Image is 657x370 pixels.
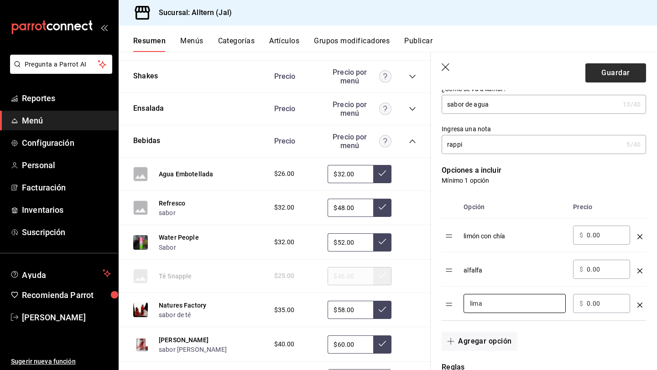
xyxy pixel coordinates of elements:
[460,196,569,218] th: Opción
[133,36,166,52] button: Resumen
[274,169,295,179] span: $26.00
[328,68,391,85] div: Precio por menú
[623,100,641,109] div: 13 /40
[274,339,295,349] span: $40.00
[442,126,646,132] label: Ingresa una nota
[22,268,99,279] span: Ayuda
[22,204,111,216] span: Inventarios
[274,305,295,315] span: $35.00
[6,66,112,76] a: Pregunta a Parrot AI
[11,357,111,366] span: Sugerir nueva función
[180,36,203,52] button: Menús
[133,103,164,114] button: Ensalada
[159,301,206,310] button: Natures Factory
[159,345,227,354] button: sabor [PERSON_NAME]
[409,138,416,145] button: collapse-category-row
[22,114,111,127] span: Menú
[133,36,657,52] div: navigation tabs
[626,140,641,149] div: 5 /40
[328,133,391,150] div: Precio por menú
[265,137,323,145] div: Precio
[442,86,646,92] label: ¿Cómo se va a llamar?
[218,36,255,52] button: Categorías
[328,165,373,183] input: Sin ajuste
[442,196,646,320] table: optionsTable
[159,243,176,252] button: Sabor
[159,233,199,242] button: Water People
[579,266,583,272] span: $
[585,63,646,82] button: Guardar
[265,72,323,81] div: Precio
[269,36,299,52] button: Artículos
[159,310,191,319] button: sabor de té
[151,7,232,18] h3: Sucursal: Alltern (Jal)
[22,181,111,194] span: Facturación
[464,226,566,241] div: limón con chía
[579,232,583,238] span: $
[442,332,517,351] button: Agregar opción
[133,303,148,317] img: Preview
[133,136,160,146] button: Bebidas
[328,100,391,118] div: Precio por menú
[159,170,213,179] button: Agua Embotellada
[25,60,98,69] span: Pregunta a Parrot AI
[569,196,634,218] th: Precio
[100,24,108,31] button: open_drawer_menu
[22,137,111,149] span: Configuración
[274,237,295,247] span: $32.00
[328,199,373,217] input: Sin ajuste
[579,300,583,307] span: $
[409,105,416,113] button: collapse-category-row
[10,55,112,74] button: Pregunta a Parrot AI
[159,335,209,344] button: [PERSON_NAME]
[133,71,158,82] button: Shakes
[442,176,646,185] p: Mínimo 1 opción
[274,203,295,212] span: $32.00
[314,36,390,52] button: Grupos modificadores
[22,159,111,171] span: Personal
[22,311,111,324] span: [PERSON_NAME]
[133,235,148,250] img: Preview
[442,135,623,154] input: Nota de uso interno, no visible para el cliente
[159,208,176,217] button: sabor
[328,301,373,319] input: Sin ajuste
[133,337,148,352] img: Preview
[328,335,373,354] input: Sin ajuste
[328,233,373,252] input: Sin ajuste
[442,165,646,176] p: Opciones a incluir
[409,73,416,80] button: collapse-category-row
[404,36,433,52] button: Publicar
[265,104,323,113] div: Precio
[464,260,566,275] div: alfalfa
[159,199,185,208] button: Refresco
[22,92,111,104] span: Reportes
[22,289,111,301] span: Recomienda Parrot
[22,226,111,238] span: Suscripción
